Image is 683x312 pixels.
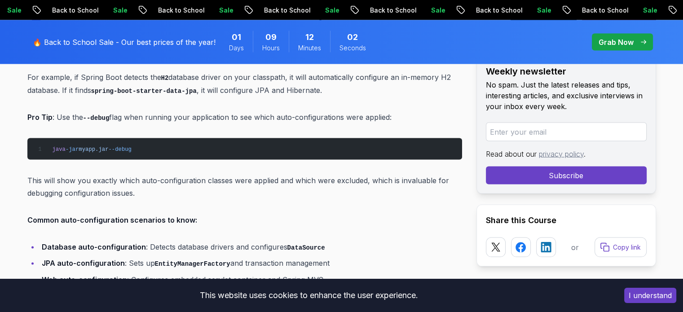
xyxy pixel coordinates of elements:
button: Accept cookies [624,288,676,303]
code: --debug [83,114,110,122]
p: : Use the flag when running your application to see which auto-configurations were applied: [27,111,462,124]
p: 🔥 Back to School Sale - Our best prices of the year! [33,37,216,48]
p: Grab Now [599,37,634,48]
button: Copy link [595,237,647,257]
span: myapp.jar [79,146,108,153]
p: Back to School [313,6,374,15]
p: Sale [162,6,191,15]
li: : Detects database drivers and configures [39,241,462,254]
p: Sale [374,6,403,15]
p: For example, if Spring Boot detects the database driver on your classpath, it will automatically ... [27,71,462,97]
span: -jar [66,146,79,153]
strong: Pro Tip [27,113,53,122]
p: This will show you exactly which auto-configuration classes were applied and which were excluded,... [27,174,462,199]
code: DataSource [287,244,325,251]
span: java [52,146,65,153]
p: Sale [586,6,615,15]
span: 12 Minutes [305,31,314,44]
strong: Database auto-configuration [42,242,146,251]
p: Back to School [101,6,162,15]
p: Back to School [525,6,586,15]
span: 1 Days [232,31,241,44]
span: Hours [262,44,280,53]
strong: JPA auto-configuration [42,259,125,268]
p: or [571,242,579,253]
code: H2 [161,75,169,82]
h2: Weekly newsletter [486,65,647,78]
h2: Share this Course [486,214,647,227]
strong: Web auto-configuration [42,275,127,284]
span: 2 Seconds [347,31,358,44]
li: : Configures embedded servlet container and Spring MVC [39,273,462,286]
button: Subscribe [486,167,647,185]
span: --debug [108,146,131,153]
div: This website uses cookies to enhance the user experience. [7,286,611,305]
p: Back to School [419,6,480,15]
p: Sale [480,6,509,15]
strong: Common auto-configuration scenarios to know: [27,215,197,224]
code: EntityManagerFactory [155,260,230,268]
input: Enter your email [486,123,647,141]
span: Days [229,44,244,53]
p: Back to School [207,6,268,15]
span: 9 Hours [265,31,277,44]
p: Read about our . [486,149,647,159]
a: privacy policy [539,149,584,158]
li: : Sets up and transaction management [39,257,462,270]
span: Seconds [339,44,366,53]
p: No spam. Just the latest releases and tips, interesting articles, and exclusive interviews in you... [486,79,647,112]
p: Copy link [613,243,641,252]
p: Sale [56,6,85,15]
p: Sale [268,6,297,15]
span: Minutes [298,44,321,53]
code: spring-boot-starter-data-jpa [91,88,197,95]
